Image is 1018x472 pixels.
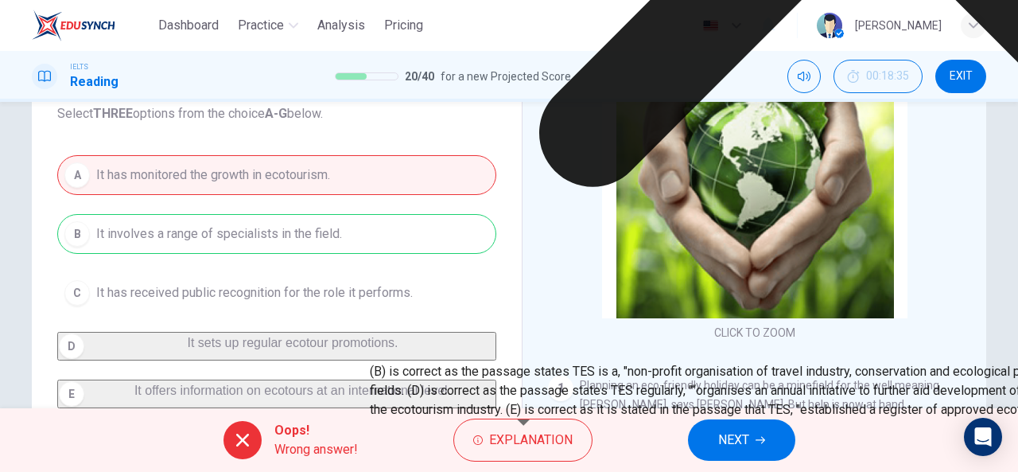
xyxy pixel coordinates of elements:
div: Open Intercom Messenger [964,418,1002,456]
span: Wrong answer! [274,440,358,459]
b: THREE [93,106,133,121]
div: E [59,381,84,407]
span: Explanation [489,429,573,451]
h1: Reading [70,72,119,92]
span: Practice [238,16,284,35]
img: EduSynch logo [32,10,115,41]
div: D [59,334,84,359]
span: It sets up regular ecotour promotions. [187,336,398,349]
span: IELTS [70,61,88,72]
span: NEXT [718,429,749,451]
span: Analysis [317,16,365,35]
span: Oops! [274,421,358,440]
b: A-G [265,106,287,121]
span: It offers information on ecotours at an international level. [134,384,451,397]
span: Dashboard [158,16,219,35]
